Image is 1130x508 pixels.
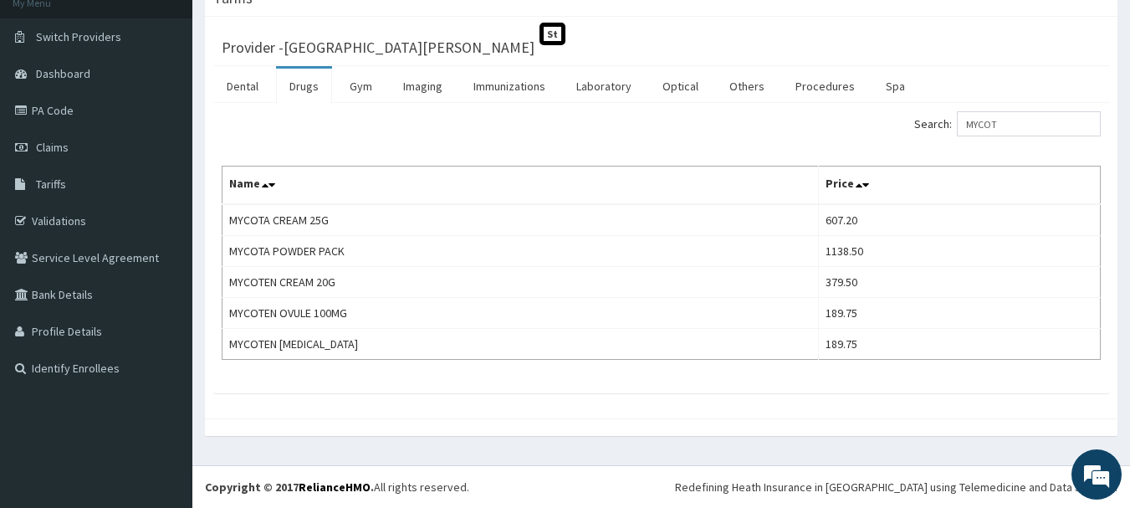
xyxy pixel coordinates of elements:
span: Claims [36,140,69,155]
a: Gym [336,69,386,104]
a: Laboratory [563,69,645,104]
td: 189.75 [818,329,1101,360]
a: Drugs [276,69,332,104]
span: Tariffs [36,177,66,192]
div: Minimize live chat window [274,8,314,49]
strong: Copyright © 2017 . [205,480,374,495]
textarea: Type your message and hit 'Enter' [8,334,319,393]
a: Spa [872,69,918,104]
img: d_794563401_company_1708531726252_794563401 [31,84,68,126]
h3: Provider - [GEOGRAPHIC_DATA][PERSON_NAME] [222,40,534,55]
span: Switch Providers [36,29,121,44]
a: RelianceHMO [299,480,371,495]
td: MYCOTEN CREAM 20G [222,267,819,298]
td: 607.20 [818,204,1101,236]
span: Dashboard [36,66,90,81]
span: St [539,23,565,45]
th: Price [818,167,1101,205]
div: Chat with us now [87,94,281,115]
div: Redefining Heath Insurance in [GEOGRAPHIC_DATA] using Telemedicine and Data Science! [675,479,1117,495]
input: Search: [957,111,1101,136]
a: Immunizations [460,69,559,104]
a: Procedures [782,69,868,104]
th: Name [222,167,819,205]
a: Optical [649,69,712,104]
label: Search: [914,111,1101,136]
td: 189.75 [818,298,1101,329]
td: MYCOTEN [MEDICAL_DATA] [222,329,819,360]
td: MYCOTA POWDER PACK [222,236,819,267]
a: Imaging [390,69,456,104]
a: Dental [213,69,272,104]
footer: All rights reserved. [192,465,1130,508]
td: MYCOTEN OVULE 100MG [222,298,819,329]
a: Others [716,69,778,104]
td: MYCOTA CREAM 25G [222,204,819,236]
span: We're online! [97,149,231,318]
td: 379.50 [818,267,1101,298]
td: 1138.50 [818,236,1101,267]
